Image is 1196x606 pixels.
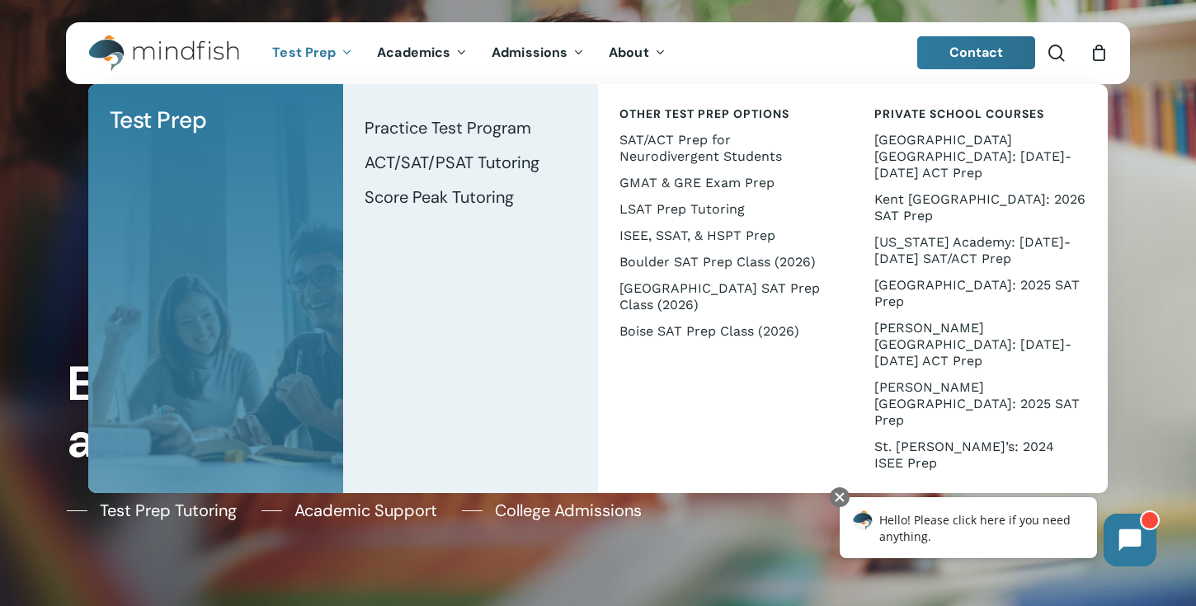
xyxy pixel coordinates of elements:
a: Other Test Prep Options [614,101,836,127]
a: [GEOGRAPHIC_DATA] SAT Prep Class (2026) [614,275,836,318]
span: Practice Test Program [365,117,531,139]
a: GMAT & GRE Exam Prep [614,170,836,196]
a: [US_STATE] Academy: [DATE]-[DATE] SAT/ACT Prep [869,229,1091,272]
a: Admissions [479,46,596,60]
nav: Main Menu [260,22,677,84]
span: [GEOGRAPHIC_DATA] SAT Prep Class (2026) [619,280,820,312]
span: [PERSON_NAME][GEOGRAPHIC_DATA]: [DATE]-[DATE] ACT Prep [874,320,1071,369]
a: SAT/ACT Prep for Neurodivergent Students [614,127,836,170]
span: Private School Courses [874,106,1044,121]
h1: Every Student Has a [67,355,587,470]
a: ACT/SAT/PSAT Tutoring [360,145,582,180]
a: LSAT Prep Tutoring [614,196,836,223]
span: GMAT & GRE Exam Prep [619,175,775,190]
span: Contact [949,44,1004,61]
a: Academics [365,46,479,60]
a: Test Prep [260,46,365,60]
a: Contact [917,36,1036,69]
a: Boulder SAT Prep Class (2026) [614,249,836,275]
span: LSAT Prep Tutoring [619,201,745,217]
span: St. [PERSON_NAME]’s: 2024 ISEE Prep [874,439,1054,471]
a: Score Peak Tutoring [360,180,582,214]
span: [GEOGRAPHIC_DATA] [GEOGRAPHIC_DATA]: [DATE]-[DATE] ACT Prep [874,132,1071,181]
a: [PERSON_NAME][GEOGRAPHIC_DATA]: [DATE]-[DATE] ACT Prep [869,315,1091,374]
iframe: Chatbot [822,484,1173,583]
span: Score Peak Tutoring [365,186,514,208]
a: About [596,46,678,60]
a: Test Prep Tutoring [67,498,237,523]
span: College Admissions [495,498,642,523]
a: Boise SAT Prep Class (2026) [614,318,836,345]
span: Test Prep Tutoring [100,498,237,523]
span: Test Prep [272,44,336,61]
span: Kent [GEOGRAPHIC_DATA]: 2026 SAT Prep [874,191,1085,223]
a: Practice Test Program [360,110,582,145]
header: Main Menu [66,22,1130,84]
span: [US_STATE] Academy: [DATE]-[DATE] SAT/ACT Prep [874,234,1071,266]
span: [GEOGRAPHIC_DATA]: 2025 SAT Prep [874,277,1080,309]
span: Test Prep [110,105,207,135]
a: Kent [GEOGRAPHIC_DATA]: 2026 SAT Prep [869,186,1091,229]
a: ISEE, SSAT, & HSPT Prep [614,223,836,249]
span: ISEE, SSAT, & HSPT Prep [619,228,775,243]
a: St. [PERSON_NAME]’s: 2024 ISEE Prep [869,434,1091,477]
span: ACT/SAT/PSAT Tutoring [365,152,539,173]
a: [PERSON_NAME][GEOGRAPHIC_DATA]: 2025 SAT Prep [869,374,1091,434]
a: [GEOGRAPHIC_DATA]: 2025 SAT Prep [869,272,1091,315]
span: Academic Support [294,498,437,523]
a: College Admissions [462,498,642,523]
span: About [609,44,649,61]
a: Cart [1090,44,1108,62]
span: [PERSON_NAME][GEOGRAPHIC_DATA]: 2025 SAT Prep [874,379,1080,428]
a: [GEOGRAPHIC_DATA] [GEOGRAPHIC_DATA]: [DATE]-[DATE] ACT Prep [869,127,1091,186]
span: Academics [377,44,450,61]
span: Boise SAT Prep Class (2026) [619,323,799,339]
a: Private School Courses [869,101,1091,127]
span: SAT/ACT Prep for Neurodivergent Students [619,132,782,164]
span: Other Test Prep Options [619,106,789,121]
a: Test Prep [105,101,327,140]
span: Boulder SAT Prep Class (2026) [619,254,816,270]
a: Academic Support [261,498,437,523]
span: Admissions [492,44,567,61]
